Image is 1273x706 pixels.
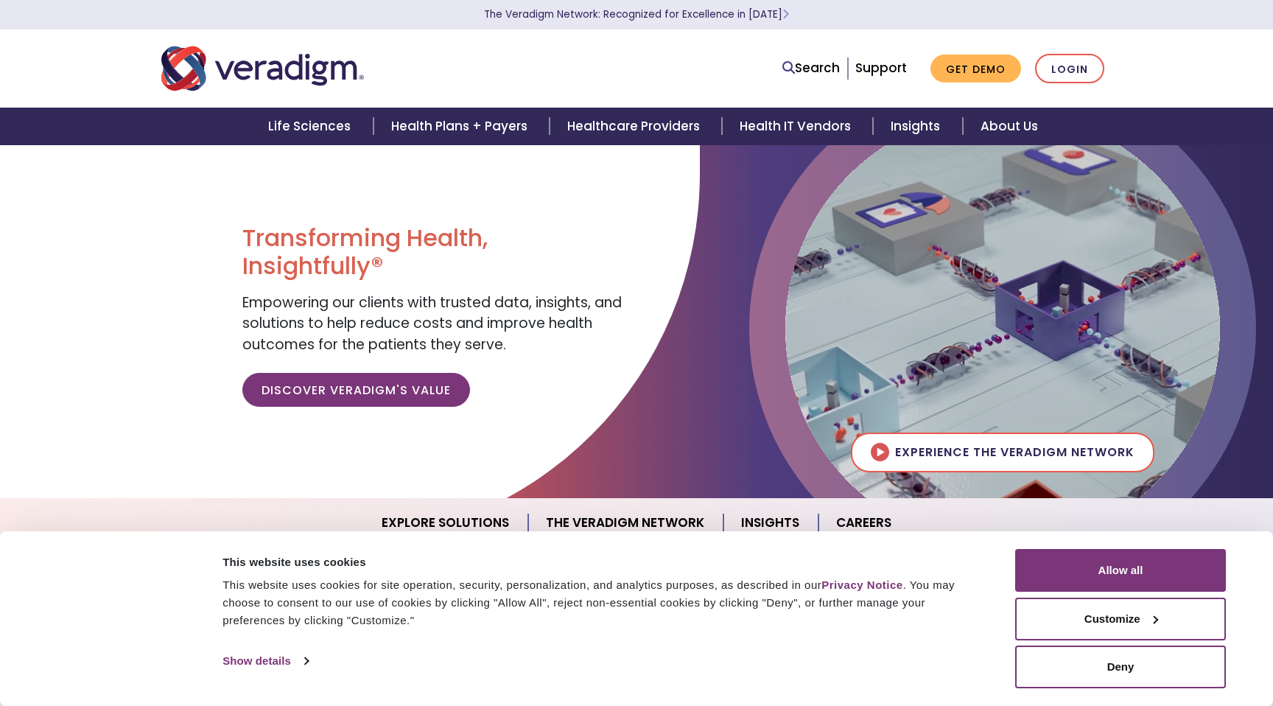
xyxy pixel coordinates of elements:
div: This website uses cookies for site operation, security, personalization, and analytics purposes, ... [222,576,982,629]
a: Life Sciences [250,108,373,145]
a: Careers [818,504,909,542]
button: Customize [1015,598,1226,640]
a: Explore Solutions [364,504,528,542]
a: Privacy Notice [821,579,902,591]
a: The Veradigm Network: Recognized for Excellence in [DATE]Learn More [484,7,789,21]
a: Healthcare Providers [550,108,722,145]
span: Empowering our clients with trusted data, insights, and solutions to help reduce costs and improv... [242,293,622,354]
img: Veradigm logo [161,44,364,93]
a: Health IT Vendors [722,108,873,145]
a: Search [782,58,840,78]
h1: Transforming Health, Insightfully® [242,224,625,281]
a: The Veradigm Network [528,504,723,542]
a: Insights [723,504,818,542]
a: Show details [222,650,308,672]
a: About Us [963,108,1056,145]
a: Health Plans + Payers [374,108,550,145]
a: Discover Veradigm's Value [242,373,470,407]
button: Allow all [1015,549,1226,592]
a: Login [1035,54,1104,84]
a: Support [855,59,907,77]
button: Deny [1015,646,1226,688]
span: Learn More [782,7,789,21]
div: This website uses cookies [222,553,982,571]
a: Insights [873,108,962,145]
a: Get Demo [930,55,1021,83]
